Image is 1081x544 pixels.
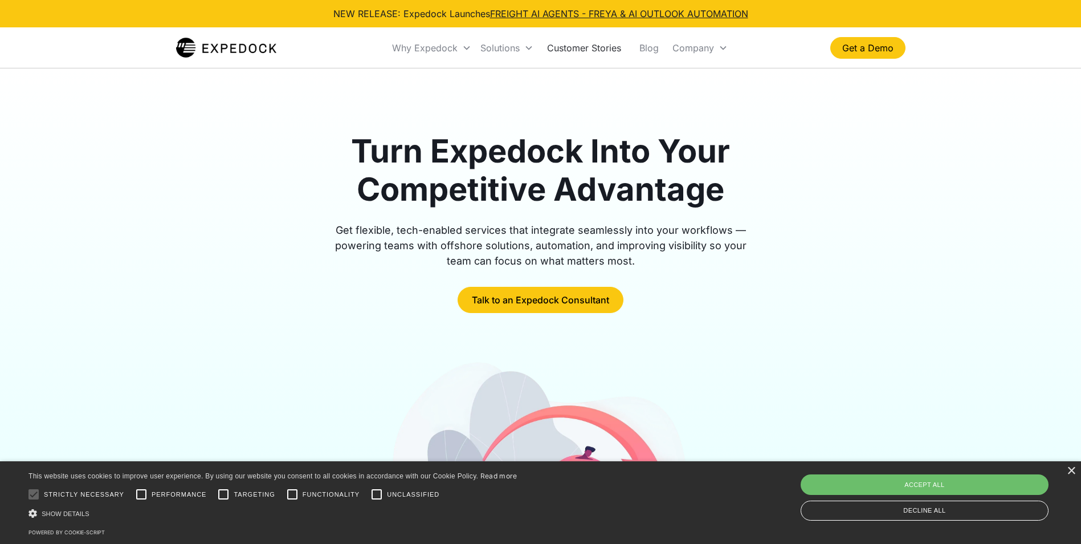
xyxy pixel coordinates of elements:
[630,29,668,67] a: Blog
[480,42,520,54] div: Solutions
[387,490,439,500] span: Unclassified
[28,529,105,535] a: Powered by cookie-script
[176,36,277,59] img: Expedock Logo
[152,490,207,500] span: Performance
[322,222,760,269] div: Get flexible, tech-enabled services that integrate seamlessly into your workflows — powering team...
[44,490,124,500] span: Strictly necessary
[28,508,517,519] div: Show details
[42,510,89,517] span: Show details
[387,29,476,67] div: Why Expedock
[176,36,277,59] a: home
[490,8,748,19] a: FREIGHT AI AGENTS - FREYA & AI OUTLOOK AUTOMATION
[476,29,538,67] div: Solutions
[28,472,478,480] span: This website uses cookies to improve user experience. By using our website you consent to all coo...
[801,474,1049,495] div: Accept all
[392,42,458,54] div: Why Expedock
[668,29,732,67] div: Company
[458,287,623,313] a: Talk to an Expedock Consultant
[1067,467,1075,476] div: Close
[322,132,760,209] h1: Turn Expedock Into Your Competitive Advantage
[830,37,905,59] a: Get a Demo
[333,7,748,21] div: NEW RELEASE: Expedock Launches
[538,29,630,67] a: Customer Stories
[801,501,1049,521] div: Decline all
[672,42,714,54] div: Company
[1024,489,1081,544] iframe: Chat Widget
[234,490,275,500] span: Targeting
[303,490,360,500] span: Functionality
[480,472,517,480] a: Read more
